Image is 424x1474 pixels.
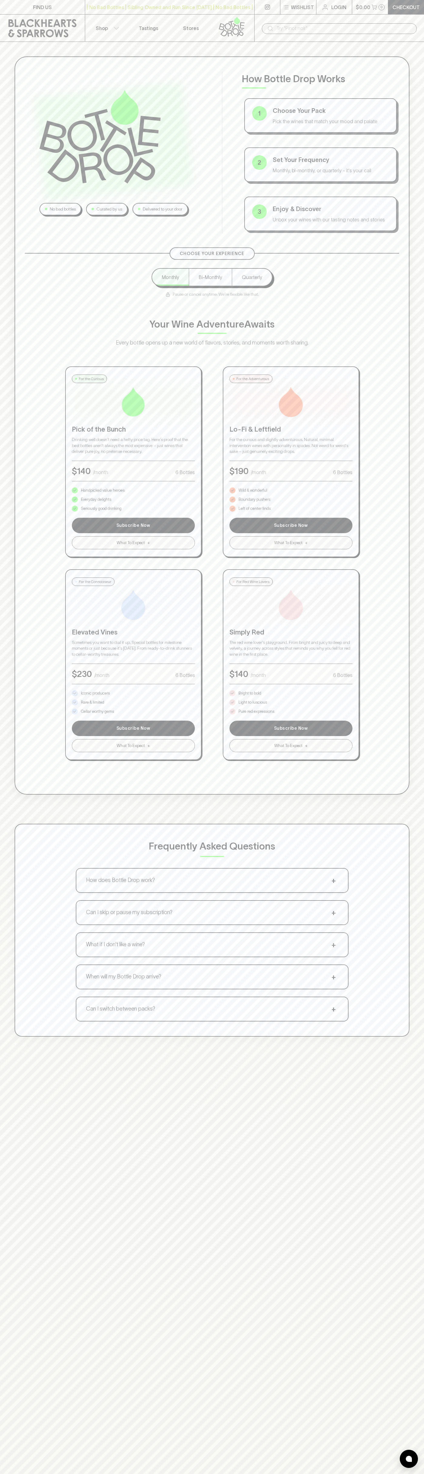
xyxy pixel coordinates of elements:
div: 2 [252,155,267,170]
p: Monthly, bi-monthly, or quarterly - it's your call [273,167,389,174]
p: $ 190 [229,465,249,477]
p: Lo-Fi & Leftfield [229,424,352,434]
img: bubble-icon [406,1456,412,1462]
button: Subscribe Now [229,721,352,736]
p: Drinking well doesn't need a hefty price tag. Here's proof that the best bottles aren't always th... [72,437,195,455]
p: 6 Bottles [333,469,352,476]
img: Lo-Fi & Leftfield [276,387,306,417]
p: Handpicked value heroes [81,487,125,493]
p: Delivered to your door [143,206,182,212]
p: Cellar worthy gems [81,708,114,715]
p: No bad bottles [50,206,76,212]
p: Light to luscious [239,699,267,705]
span: + [147,742,150,749]
button: Quarterly [232,269,272,286]
button: What To Expect+ [229,536,352,549]
p: Choose Your Pack [273,106,389,115]
p: $0.00 [356,4,370,11]
p: Pick the wines that match your mood and palate [273,118,389,125]
p: Your Wine Adventure [149,317,275,331]
button: Subscribe Now [229,518,352,533]
a: Stores [170,15,212,42]
p: 6 Bottles [333,671,352,679]
p: Set Your Frequency [273,155,389,164]
p: /month [94,671,109,679]
p: Seriously good drinking [81,506,122,512]
p: Left of center finds [239,506,271,512]
p: How Bottle Drop Works [242,72,399,86]
img: Simply Red [276,590,306,620]
span: What To Expect [117,540,145,546]
span: + [147,540,150,546]
p: 0 [380,5,383,9]
img: Pick of the Bunch [118,387,149,417]
p: Every bottle opens up a new world of flavors, stories, and moments worth sharing. [91,339,333,347]
span: + [305,742,308,749]
button: What if I don't like a wine?+ [76,933,348,957]
p: Boundary pushers [239,496,270,503]
p: Curated by us [96,206,122,212]
p: Checkout [392,4,420,11]
button: What To Expect+ [72,739,195,752]
span: What To Expect [274,742,302,749]
p: $ 140 [72,465,91,477]
p: Wild & wonderful [239,487,267,493]
a: Tastings [127,15,170,42]
img: Bottle Drop [39,90,161,183]
span: What To Expect [274,540,302,546]
p: Iconic producers [81,690,110,696]
button: Monthly [152,269,189,286]
p: How does Bottle Drop work? [86,876,155,884]
button: Subscribe Now [72,721,195,736]
p: Rare & limited [81,699,104,705]
p: What if I don't like a wine? [86,941,145,949]
button: Shop [85,15,128,42]
span: Awaits [244,319,275,329]
span: What To Expect [117,742,145,749]
button: How does Bottle Drop work?+ [76,869,348,892]
p: Simply Red [229,627,352,637]
span: + [329,972,338,981]
p: Pause or cancel anytime. We're flexible like that. [165,291,259,298]
div: 1 [252,106,267,121]
p: The red wine lover's playground. From bright and juicy to deep and velvety, a journey across styl... [229,640,352,658]
p: Sometimes you want to dial it up. Special bottles for milestone moments or just because it's [DAT... [72,640,195,658]
p: FIND US [33,4,52,11]
button: What To Expect+ [229,739,352,752]
p: Wishlist [291,4,314,11]
p: /month [93,469,108,476]
p: For the Connoisseur [79,579,111,584]
p: Bright to bold [239,690,261,696]
p: When will my Bottle Drop arrive? [86,973,161,981]
p: Frequently Asked Questions [149,839,275,853]
p: Login [331,4,346,11]
p: For the Curious [79,376,104,382]
button: Subscribe Now [72,518,195,533]
p: Can I switch between packs? [86,1005,155,1013]
p: For the Adventurous [236,376,269,382]
button: What To Expect+ [72,536,195,549]
p: Can I skip or pause my subscription? [86,908,172,917]
p: /month [251,469,266,476]
p: Everyday delights [81,496,111,503]
p: Pure red expressions [239,708,274,715]
span: + [329,876,338,885]
img: Elevated Vines [118,590,149,620]
span: + [305,540,308,546]
p: For the curious and slightly adventurous. Natural, minimal intervention wines with personality in... [229,437,352,455]
button: Can I skip or pause my subscription?+ [76,901,348,924]
p: Pick of the Bunch [72,424,195,434]
button: Can I switch between packs?+ [76,997,348,1021]
p: Stores [183,25,199,32]
p: Unbox your wines with our tasting notes and stories [273,216,389,223]
p: $ 230 [72,668,92,680]
span: + [329,908,338,917]
p: Choose Your Experience [180,251,244,257]
p: /month [251,671,266,679]
p: Tastings [139,25,158,32]
button: Bi-Monthly [189,269,232,286]
p: 6 Bottles [175,469,195,476]
span: + [329,1005,338,1014]
input: Try "Pinot noir" [276,24,412,33]
p: For Red Wine Lovers [236,579,269,584]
